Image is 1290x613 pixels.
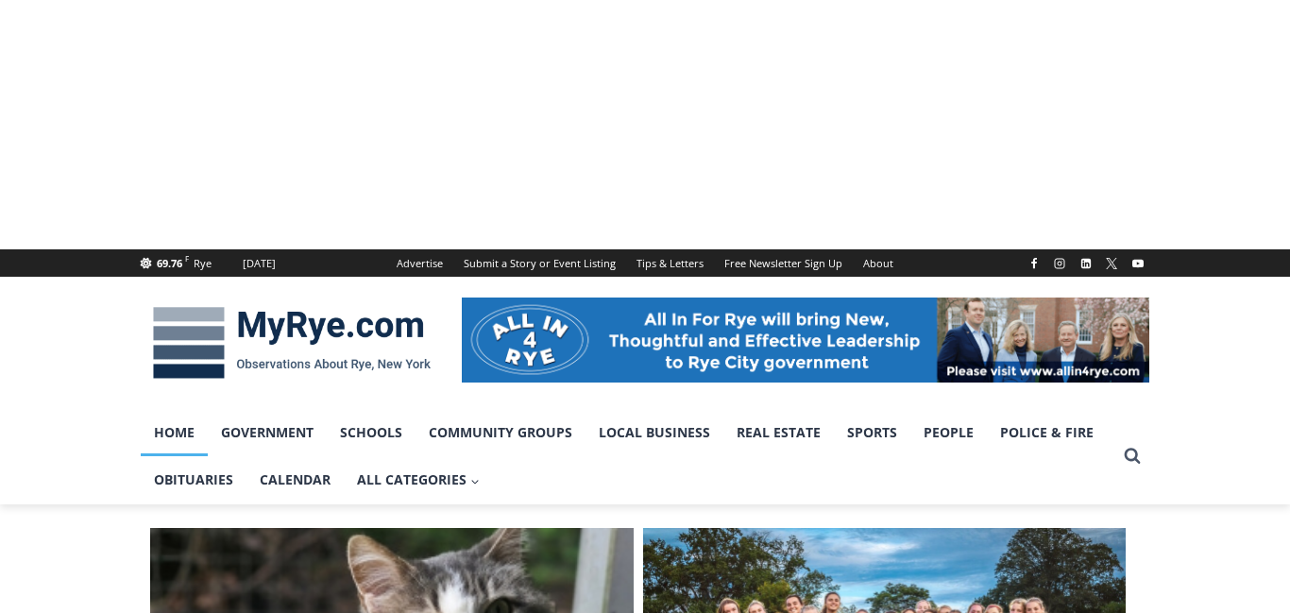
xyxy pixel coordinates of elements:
a: Instagram [1048,252,1071,275]
img: MyRye.com [141,294,443,392]
button: View Search Form [1115,439,1149,473]
span: F [185,253,189,264]
a: Local Business [586,409,723,456]
a: YouTube [1127,252,1149,275]
a: X [1100,252,1123,275]
img: All in for Rye [462,298,1149,383]
a: Calendar [246,456,344,503]
a: Obituaries [141,456,246,503]
a: Home [141,409,208,456]
a: Schools [327,409,416,456]
a: Advertise [386,249,453,277]
nav: Secondary Navigation [386,249,904,277]
a: Facebook [1023,252,1045,275]
a: Real Estate [723,409,834,456]
a: Free Newsletter Sign Up [714,249,853,277]
div: [DATE] [243,255,276,272]
a: Police & Fire [987,409,1107,456]
a: All Categories [344,456,493,503]
a: Linkedin [1075,252,1097,275]
a: Government [208,409,327,456]
a: Submit a Story or Event Listing [453,249,626,277]
a: People [910,409,987,456]
a: Tips & Letters [626,249,714,277]
a: Community Groups [416,409,586,456]
nav: Primary Navigation [141,409,1115,504]
a: About [853,249,904,277]
span: All Categories [357,469,480,490]
a: Sports [834,409,910,456]
div: Rye [194,255,212,272]
span: 69.76 [157,256,182,270]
